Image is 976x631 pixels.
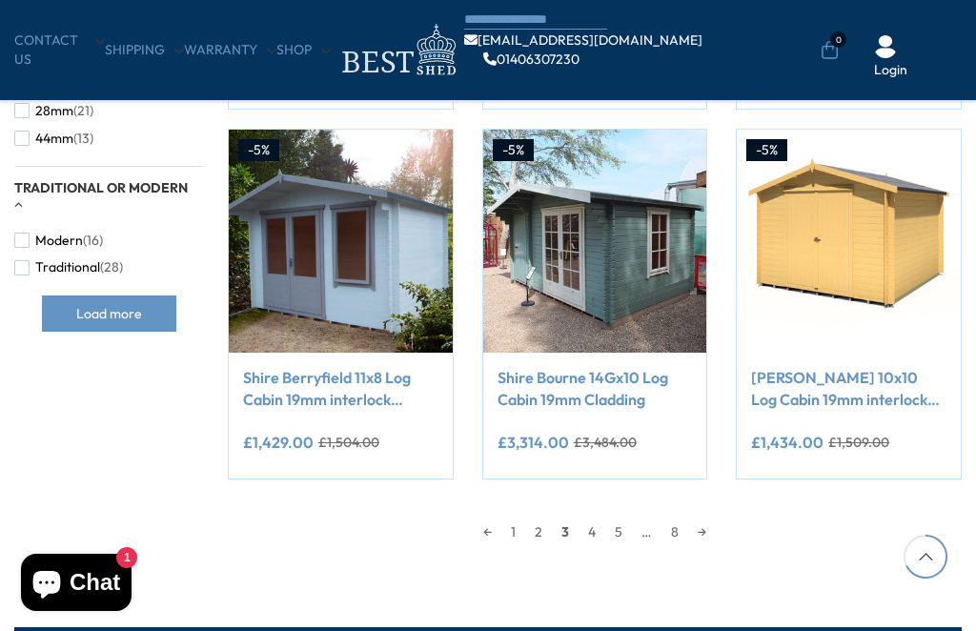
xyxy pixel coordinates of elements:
span: Traditional [35,259,100,275]
img: Shire Bourne 14Gx10 Log Cabin 19mm Cladding - Best Shed [483,130,707,354]
span: (13) [73,131,93,147]
a: ← [474,518,501,546]
a: → [688,518,716,546]
span: (28) [100,259,123,275]
span: … [632,518,661,546]
a: [EMAIL_ADDRESS][DOMAIN_NAME] [464,33,702,47]
a: Warranty [184,41,276,60]
a: 4 [579,518,605,546]
span: Load more [76,307,142,320]
a: 01406307230 [483,52,579,66]
div: -5% [238,139,279,162]
ins: £1,434.00 [751,435,823,450]
button: 28mm [14,97,93,125]
inbox-online-store-chat: Shopify online store chat [15,554,137,616]
a: 2 [525,518,552,546]
a: Shire Berryfield 11x8 Log Cabin 19mm interlock Cladding [243,367,438,410]
a: CONTACT US [14,31,105,69]
del: £1,504.00 [318,436,379,449]
ins: £3,314.00 [498,435,569,450]
a: 8 [661,518,688,546]
a: 1 [501,518,525,546]
span: 3 [552,518,579,546]
span: 44mm [35,131,73,147]
button: Traditional [14,254,123,281]
span: Modern [35,233,83,249]
a: 5 [605,518,632,546]
button: Load more [42,295,176,332]
a: Login [874,61,907,80]
button: 44mm [14,125,93,153]
img: Shire Bradley 10x10 Log Cabin 19mm interlock Cladding - Best Shed [737,130,961,354]
span: (21) [73,103,93,119]
img: logo [331,19,464,81]
a: Shire Bourne 14Gx10 Log Cabin 19mm Cladding [498,367,693,410]
a: Shipping [105,41,184,60]
img: User Icon [874,35,897,58]
span: 0 [830,31,846,48]
a: Shop [276,41,331,60]
img: Shire Berryfield 11x8 Log Cabin 19mm interlock Cladding - Best Shed [229,130,453,354]
span: (16) [83,233,103,249]
a: [PERSON_NAME] 10x10 Log Cabin 19mm interlock Cladding [751,367,946,410]
del: £3,484.00 [574,436,637,449]
span: Traditional or Modern [14,179,188,196]
ins: £1,429.00 [243,435,314,450]
div: -5% [493,139,534,162]
del: £1,509.00 [828,436,889,449]
a: 0 [821,41,839,60]
button: Modern [14,227,103,254]
span: 28mm [35,103,73,119]
div: -5% [746,139,787,162]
